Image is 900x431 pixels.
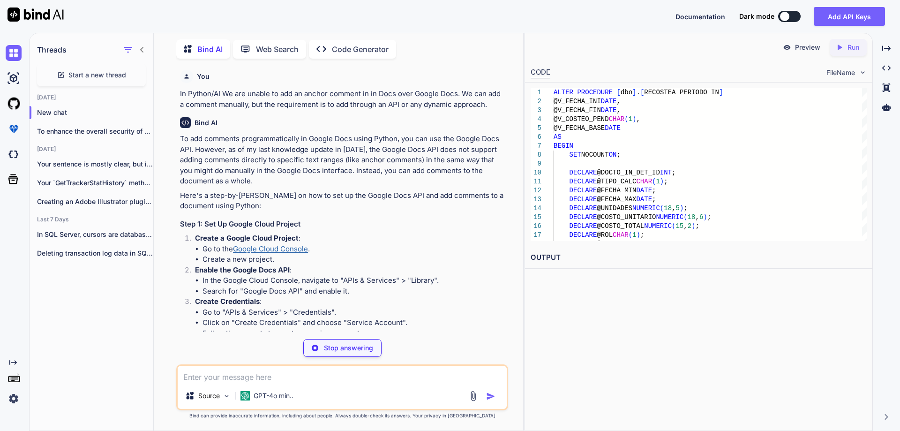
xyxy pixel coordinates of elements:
[699,213,703,221] span: 6
[180,134,506,187] p: To add comments programmatically in Google Docs using Python, you can use the Google Docs API. Ho...
[6,96,22,112] img: githubLight
[636,115,640,123] span: ,
[597,240,644,248] span: @ARTICULO_ID
[569,204,597,212] span: DECLARE
[640,89,644,96] span: [
[683,222,687,230] span: ,
[197,72,210,81] h6: You
[660,178,664,185] span: )
[195,296,506,307] p: :
[632,89,636,96] span: ]
[675,13,725,21] span: Documentation
[652,178,656,185] span: (
[531,186,541,195] div: 12
[847,43,859,52] p: Run
[240,391,250,401] img: GPT-4o mini
[531,124,541,133] div: 5
[597,178,636,185] span: @TIPO_CALC
[195,234,299,242] strong: Create a Google Cloud Project
[672,204,675,212] span: ,
[195,233,506,244] p: :
[600,106,616,114] span: DATE
[531,67,550,78] div: CODE
[37,44,67,55] h1: Threads
[30,94,153,101] h2: [DATE]
[632,231,636,239] span: 1
[531,177,541,186] div: 11
[695,222,699,230] span: ;
[7,8,64,22] img: Bind AI
[569,213,597,221] span: DECLARE
[486,392,495,401] img: icon
[525,247,872,269] h2: OUTPUT
[675,204,679,212] span: 5
[6,121,22,137] img: premium
[605,124,621,132] span: DATE
[195,265,290,274] strong: Enable the Google Docs API
[180,89,506,110] p: In Python/AI We are unable to add an anchor comment in in Docs over Google Docs. We can add a com...
[531,204,541,213] div: 14
[531,240,541,249] div: 18
[672,222,675,230] span: (
[569,169,597,176] span: DECLARE
[652,196,656,203] span: ;
[739,12,774,21] span: Dark mode
[680,204,683,212] span: )
[707,213,711,221] span: ;
[30,145,153,153] h2: [DATE]
[660,204,664,212] span: (
[621,89,632,96] span: dbo
[597,204,632,212] span: @UNIDADES
[195,118,217,128] h6: Bind AI
[795,43,820,52] p: Preview
[644,222,672,230] span: NUMERIC
[195,265,506,276] p: :
[332,44,389,55] p: Code Generator
[554,106,601,114] span: @V_FECHA_FIN
[37,159,153,169] p: Your sentence is mostly clear, but it...
[37,178,153,188] p: Your `GetTrackerStatHistory` method is functional, but there...
[600,98,616,105] span: DATE
[664,204,672,212] span: 18
[597,196,636,203] span: @FECHA_MAX
[616,106,620,114] span: ,
[6,146,22,162] img: darkCloudIdeIcon
[30,216,153,223] h2: Last 7 Days
[531,97,541,106] div: 2
[826,68,855,77] span: FileName
[531,168,541,177] div: 10
[198,391,220,401] p: Source
[195,297,260,306] strong: Create Credentials
[703,213,707,221] span: )
[6,45,22,61] img: chat
[554,124,605,132] span: @V_FECHA_BASE
[656,240,660,248] span: ;
[324,343,373,353] p: Stop answering
[569,231,597,239] span: DECLARE
[636,196,652,203] span: DATE
[531,142,541,151] div: 7
[202,318,506,328] li: Click on "Create Credentials" and choose "Service Account".
[37,127,153,136] p: To enhance the overall security of your...
[632,204,660,212] span: NUMERIC
[660,169,671,176] span: INT
[597,169,660,176] span: @DOCTO_IN_DET_ID
[569,178,597,185] span: DECLARE
[675,222,683,230] span: 15
[597,222,644,230] span: @COSTO_TOTAL
[624,115,628,123] span: (
[256,44,299,55] p: Web Search
[859,68,867,76] img: chevron down
[254,391,293,401] p: GPT-4o min..
[636,89,640,96] span: .
[687,213,695,221] span: 18
[176,412,508,419] p: Bind can provide inaccurate information, including about people. Always double-check its answers....
[608,115,624,123] span: CHAR
[468,391,479,401] img: attachment
[531,159,541,168] div: 9
[569,240,597,248] span: DECLARE
[554,133,562,141] span: AS
[683,213,687,221] span: (
[202,286,506,297] li: Search for "Google Docs API" and enable it.
[613,231,629,239] span: CHAR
